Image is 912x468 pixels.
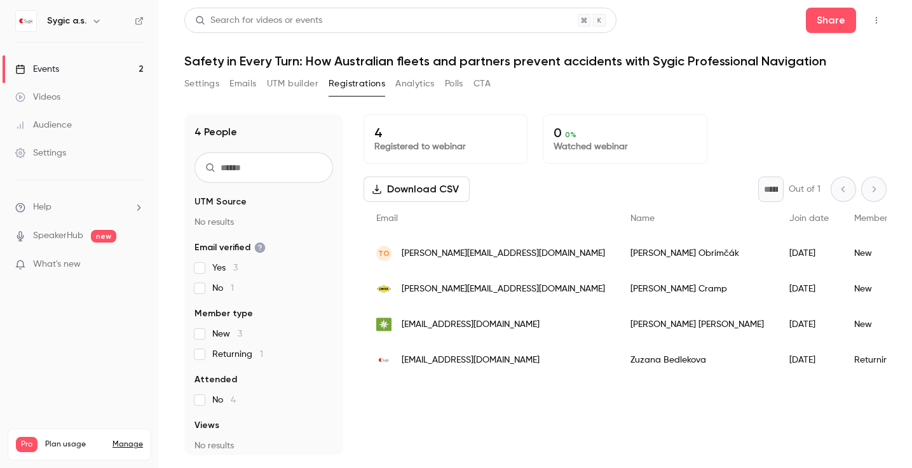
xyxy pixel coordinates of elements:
span: Plan usage [45,439,105,450]
span: Name [630,214,655,223]
span: [EMAIL_ADDRESS][DOMAIN_NAME] [402,318,540,331]
p: No results [194,216,333,229]
button: Download CSV [364,177,470,202]
div: Search for videos or events [195,14,322,27]
button: Emails [229,74,256,94]
span: No [212,282,234,295]
span: 4 [231,396,236,404]
div: [PERSON_NAME] [PERSON_NAME] [618,307,777,342]
button: Settings [184,74,219,94]
div: [PERSON_NAME] Obrimčák [618,236,777,271]
span: 1 [231,284,234,293]
span: Returning [212,348,263,361]
button: UTM builder [267,74,318,94]
span: Email verified [194,241,266,254]
p: No results [194,439,333,452]
p: Registered to webinar [374,140,517,153]
span: 1 [260,350,263,359]
span: 3 [233,264,238,272]
span: Views [194,419,219,432]
button: Registrations [329,74,385,94]
span: new [91,230,116,243]
p: 0 [554,125,696,140]
div: Zuzana Bedlekova [618,342,777,378]
h1: Safety in Every Turn: How Australian fleets and partners prevent accidents with Sygic Professiona... [184,53,887,69]
button: Polls [445,74,463,94]
li: help-dropdown-opener [15,201,144,214]
p: Out of 1 [789,183,820,196]
span: [EMAIL_ADDRESS][DOMAIN_NAME] [402,354,540,367]
div: Events [15,63,59,76]
span: What's new [33,258,81,271]
span: [PERSON_NAME][EMAIL_ADDRESS][DOMAIN_NAME] [402,247,605,260]
span: Yes [212,262,238,274]
span: No [212,394,236,406]
span: New [212,328,242,340]
span: [PERSON_NAME][EMAIL_ADDRESS][DOMAIN_NAME] [402,283,605,296]
div: Settings [15,147,66,159]
img: linfox.com [376,281,391,297]
iframe: Noticeable Trigger [128,259,144,271]
span: Email [376,214,398,223]
p: Watched webinar [554,140,696,153]
button: Analytics [395,74,435,94]
span: UTM Source [194,196,247,208]
span: 0 % [565,130,576,139]
p: 4 [374,125,517,140]
span: Member type [854,214,909,223]
div: [DATE] [777,342,841,378]
div: [PERSON_NAME] Cramp [618,271,777,307]
h6: Sygic a.s. [47,15,86,27]
div: Videos [15,91,60,104]
a: Manage [112,439,143,450]
a: SpeakerHub [33,229,83,243]
span: Join date [789,214,829,223]
span: Help [33,201,51,214]
img: Sygic a.s. [16,11,36,31]
div: [DATE] [777,236,841,271]
h1: 4 People [194,124,237,140]
div: [DATE] [777,307,841,342]
div: [DATE] [777,271,841,307]
span: 3 [238,330,242,338]
div: Audience [15,119,72,131]
button: Share [806,8,856,33]
span: Pro [16,437,37,452]
img: sygic.com [376,352,391,368]
span: TO [378,248,390,259]
span: Member type [194,307,253,320]
button: CTA [473,74,491,94]
span: Attended [194,373,237,386]
img: nts-international.net [376,317,391,332]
